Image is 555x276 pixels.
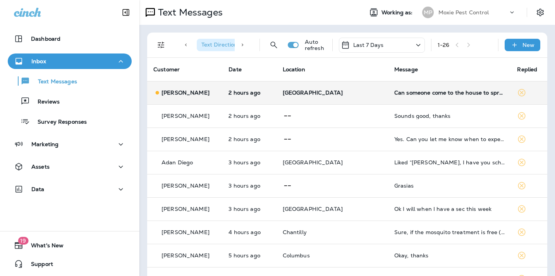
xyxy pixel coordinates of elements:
button: Support [8,256,132,272]
span: Text Direction : Incoming [201,41,263,48]
div: MP [422,7,434,18]
div: Can someone come to the house to spray please [394,90,505,96]
p: [PERSON_NAME] [162,136,210,142]
span: Chantilly [283,229,307,236]
div: Text Direction:Incoming [197,39,276,51]
p: Aug 20, 2025 12:51 PM [229,113,270,119]
p: Data [31,186,45,192]
div: Okay, thanks [394,252,505,259]
span: [GEOGRAPHIC_DATA] [283,159,343,166]
button: Filters [153,37,169,53]
button: Dashboard [8,31,132,47]
button: Settings [533,5,547,19]
span: Support [23,261,53,270]
div: Liked “Adan, I have you scheduled for Thursday 8/21 with a 30 min call ahead.” [394,159,505,166]
button: Survey Responses [8,113,132,129]
span: Working as: [381,9,414,16]
button: Reviews [8,93,132,109]
div: Ok I will when I have a sec this week [394,206,505,212]
div: Grasias [394,183,505,189]
p: Aug 20, 2025 10:11 AM [229,229,270,235]
p: [PERSON_NAME] [162,229,210,235]
p: Aug 20, 2025 11:28 AM [229,206,270,212]
p: [PERSON_NAME] [162,252,210,259]
span: [GEOGRAPHIC_DATA] [283,89,343,96]
p: [PERSON_NAME] [162,183,210,189]
p: Marketing [31,141,58,147]
span: Date [229,66,242,73]
span: [GEOGRAPHIC_DATA] [283,205,343,212]
button: Collapse Sidebar [115,5,137,20]
button: Marketing [8,136,132,152]
p: New [522,42,534,48]
p: [PERSON_NAME] [162,113,210,119]
p: Assets [31,164,50,170]
p: [PERSON_NAME] [162,90,210,96]
div: Sounds good, thanks [394,113,505,119]
p: Dashboard [31,36,60,42]
p: Reviews [30,98,60,106]
p: Aug 20, 2025 12:51 PM [229,90,270,96]
span: Customer [153,66,180,73]
span: Location [283,66,305,73]
div: Yes. Can you let me know when to expect this treatment? [394,136,505,142]
button: Search Messages [266,37,282,53]
p: [PERSON_NAME] [162,206,210,212]
p: Auto refresh [305,39,326,51]
button: Inbox [8,53,132,69]
span: Columbus [283,252,310,259]
div: 1 - 26 [438,42,450,48]
span: Message [394,66,418,73]
button: Text Messages [8,73,132,89]
span: 19 [18,237,28,245]
p: Aug 20, 2025 09:42 AM [229,252,270,259]
p: Aug 20, 2025 11:49 AM [229,159,270,166]
p: Text Messages [155,7,223,18]
button: 19What's New [8,238,132,253]
p: Moxie Pest Control [438,9,489,16]
p: Text Messages [30,78,77,86]
span: What's New [23,242,64,252]
div: Sure, if the mosquito treatment is free (as the voicemail indicates), I would like to proceed wit... [394,229,505,235]
p: Aug 20, 2025 12:49 PM [229,136,270,142]
p: Survey Responses [30,119,87,126]
p: Aug 20, 2025 11:44 AM [229,183,270,189]
span: Replied [517,66,537,73]
button: Assets [8,159,132,174]
p: Inbox [31,58,46,64]
p: Adan Diego [162,159,193,166]
button: Data [8,181,132,197]
p: Last 7 Days [353,42,384,48]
